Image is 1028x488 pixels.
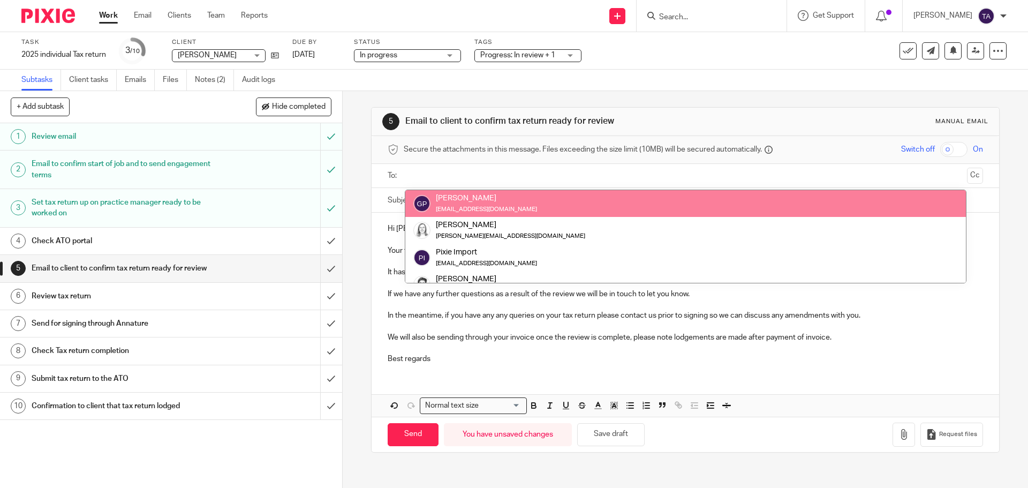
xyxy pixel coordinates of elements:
p: If we have any further questions as a result of the review we will be in touch to let you know. [388,289,982,299]
div: 2025 individual Tax return [21,49,106,60]
img: svg%3E [978,7,995,25]
label: To: [388,170,399,181]
label: Tags [474,38,581,47]
label: Subject: [388,195,415,206]
span: Progress: In review + 1 [480,51,555,59]
label: Status [354,38,461,47]
img: svg%3E [413,249,430,266]
div: 9 [11,371,26,386]
div: 3 [125,44,140,57]
label: Client [172,38,279,47]
h1: Set tax return up on practice manager ready to be worked on [32,194,217,222]
span: In progress [360,51,397,59]
span: Request files [939,430,977,439]
div: 10 [11,399,26,414]
p: In the meantime, if you have any any queries on your tax return please contact us prior to signin... [388,310,982,321]
span: On [973,144,983,155]
h1: Review tax return [32,288,217,304]
div: 8 [11,343,26,358]
label: Due by [292,38,341,47]
div: [PERSON_NAME] [436,193,537,204]
a: Client tasks [69,70,117,91]
h1: Email to client to confirm tax return ready for review [32,260,217,276]
a: Email [134,10,152,21]
span: [DATE] [292,51,315,58]
a: Reports [241,10,268,21]
small: /10 [130,48,140,54]
p: Hi [PERSON_NAME] [388,223,982,234]
div: [PERSON_NAME] [436,220,585,230]
h1: Send for signing through Annature [32,316,217,332]
input: Search for option [482,400,520,411]
a: Subtasks [21,70,61,91]
span: Get Support [813,12,854,19]
button: Hide completed [256,97,331,116]
img: Julie%20Wainwright.jpg [413,276,430,293]
h1: Email to confirm start of job and to send engagement terms [32,156,217,183]
div: You have unsaved changes [444,423,572,446]
button: Cc [967,168,983,184]
span: [PERSON_NAME] [178,51,237,59]
span: Normal text size [422,400,481,411]
div: 6 [11,289,26,304]
a: Work [99,10,118,21]
p: Your tax return for the year [DATE] has been completed with the information you have provided. [388,245,982,256]
div: Pixie Import [436,246,537,257]
a: Clients [168,10,191,21]
h1: Submit tax return to the ATO [32,371,217,387]
div: 5 [11,261,26,276]
div: [PERSON_NAME] [436,274,585,284]
h1: Check Tax return completion [32,343,217,359]
div: 1 [11,129,26,144]
input: Send [388,423,439,446]
div: 3 [11,200,26,215]
label: Task [21,38,106,47]
p: We will also be sending through your invoice once the review is complete, please note lodgements ... [388,332,982,343]
button: Save draft [577,423,645,446]
div: 7 [11,316,26,331]
h1: Confirmation to client that tax return lodged [32,398,217,414]
div: 4 [11,234,26,249]
a: Notes (2) [195,70,234,91]
h1: Email to client to confirm tax return ready for review [405,116,708,127]
div: 2 [11,162,26,177]
p: Best regards [388,354,982,364]
p: It has now receiving it's final review, once completed your return will be sent out to you for el... [388,267,982,277]
h1: Check ATO portal [32,233,217,249]
a: Team [207,10,225,21]
small: [PERSON_NAME][EMAIL_ADDRESS][DOMAIN_NAME] [436,233,585,239]
a: Files [163,70,187,91]
img: Pixie [21,9,75,23]
h1: Review email [32,129,217,145]
div: Search for option [420,397,527,414]
img: Eleanor%20Shakeshaft.jpg [413,222,430,239]
div: 5 [382,113,399,130]
img: svg%3E [413,195,430,212]
button: Request files [920,423,982,447]
div: Manual email [935,117,988,126]
small: [EMAIL_ADDRESS][DOMAIN_NAME] [436,260,537,266]
small: [EMAIL_ADDRESS][DOMAIN_NAME] [436,206,537,212]
span: Secure the attachments in this message. Files exceeding the size limit (10MB) will be secured aut... [404,144,762,155]
span: Hide completed [272,103,326,111]
button: + Add subtask [11,97,70,116]
a: Audit logs [242,70,283,91]
span: Switch off [901,144,935,155]
a: Emails [125,70,155,91]
p: [PERSON_NAME] [913,10,972,21]
input: Search [658,13,754,22]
